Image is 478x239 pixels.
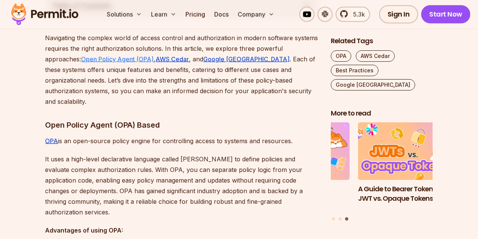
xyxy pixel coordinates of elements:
[235,7,277,22] button: Company
[104,7,145,22] button: Solutions
[8,2,82,27] img: Permit logo
[358,123,460,213] a: A Guide to Bearer Tokens: JWT vs. Opaque TokensA Guide to Bearer Tokens: JWT vs. Opaque Tokens
[81,55,154,63] a: Open Policy Agent (OPA)
[421,5,471,23] a: Start Now
[345,217,349,221] button: Go to slide 3
[182,7,208,22] a: Pricing
[45,136,319,146] p: is an open-source policy engine for controlling access to systems and resources.
[248,123,350,180] img: Policy-Based Access Control (PBAC) Isn’t as Great as You Think
[204,55,290,63] a: Google [GEOGRAPHIC_DATA]
[358,123,460,213] li: 3 of 3
[148,7,179,22] button: Learn
[45,33,319,107] p: Navigating the complex world of access control and authorization in modern software systems requi...
[358,123,460,180] img: A Guide to Bearer Tokens: JWT vs. Opaque Tokens
[332,217,335,220] button: Go to slide 1
[331,123,433,222] div: Posts
[45,227,123,234] strong: Advantages of using OPA:
[349,10,365,19] span: 5.3k
[45,137,58,145] a: OPA
[156,55,189,63] a: AWS Cedar
[331,50,351,62] a: OPA
[211,7,232,22] a: Docs
[331,65,378,76] a: Best Practices
[358,184,460,203] h3: A Guide to Bearer Tokens: JWT vs. Opaque Tokens
[248,123,350,213] li: 2 of 3
[45,119,319,131] h3: Open Policy Agent (OPA) Based
[45,154,319,217] p: It uses a high-level declarative language called [PERSON_NAME] to define policies and evaluate co...
[331,79,415,91] a: Google [GEOGRAPHIC_DATA]
[339,217,342,220] button: Go to slide 2
[336,7,370,22] a: 5.3k
[356,50,395,62] a: AWS Cedar
[331,36,433,46] h2: Related Tags
[379,5,418,23] a: Sign In
[248,184,350,212] h3: Policy-Based Access Control (PBAC) Isn’t as Great as You Think
[331,109,433,118] h2: More to read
